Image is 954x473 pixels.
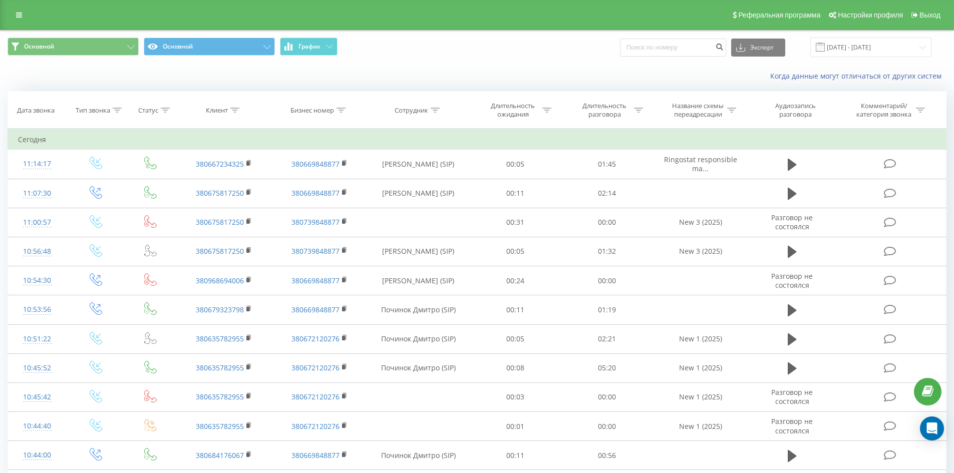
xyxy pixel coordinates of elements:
div: 10:53:56 [18,300,57,319]
td: [PERSON_NAME] (SIP) [367,179,470,208]
td: Починок Дмитро (SIP) [367,353,470,382]
button: График [280,38,338,56]
a: 380968694006 [196,276,244,285]
div: Бизнес номер [290,106,334,115]
a: 380684176067 [196,450,244,460]
td: [PERSON_NAME] (SIP) [367,237,470,266]
div: 10:45:52 [18,358,57,378]
td: New 3 (2025) [653,208,748,237]
a: 380635782955 [196,334,244,343]
td: Сегодня [8,130,946,150]
td: 00:05 [470,150,561,179]
div: 10:45:42 [18,387,57,407]
a: 380635782955 [196,392,244,401]
div: Комментарий/категория звонка [855,102,913,119]
td: 00:05 [470,237,561,266]
a: 380675817250 [196,188,244,198]
div: Open Intercom Messenger [920,416,944,440]
a: 380679323798 [196,305,244,314]
div: Клиент [206,106,228,115]
td: Починок Дмитро (SIP) [367,441,470,470]
td: 00:24 [470,266,561,295]
td: 00:01 [470,412,561,441]
td: [PERSON_NAME] (SIP) [367,266,470,295]
span: Реферальная программа [738,11,820,19]
td: 05:20 [561,353,653,382]
span: Разговор не состоялся [771,213,813,231]
span: Разговор не состоялся [771,387,813,406]
span: Выход [919,11,940,19]
td: 00:03 [470,382,561,411]
a: 380672120276 [291,334,340,343]
span: Настройки профиля [838,11,903,19]
td: New 1 (2025) [653,353,748,382]
a: 380675817250 [196,246,244,256]
td: 00:31 [470,208,561,237]
a: 380669848877 [291,276,340,285]
td: 00:05 [470,324,561,353]
button: Экспорт [731,39,785,57]
a: 380672120276 [291,421,340,431]
input: Поиск по номеру [620,39,726,57]
div: Сотрудник [395,106,428,115]
div: Длительность разговора [578,102,631,119]
td: 01:32 [561,237,653,266]
div: 11:00:57 [18,213,57,232]
button: Основной [144,38,275,56]
td: New 1 (2025) [653,324,748,353]
td: 01:19 [561,295,653,324]
a: 380635782955 [196,421,244,431]
span: Основной [24,43,54,51]
div: Дата звонка [17,106,55,115]
span: Ringostat responsible ma... [664,155,737,173]
td: 02:14 [561,179,653,208]
div: Длительность ожидания [486,102,540,119]
span: Разговор не состоялся [771,271,813,290]
div: 10:51:22 [18,329,57,349]
a: 380675817250 [196,217,244,227]
td: 02:21 [561,324,653,353]
a: 380669848877 [291,159,340,169]
td: 00:00 [561,208,653,237]
div: Аудиозапись разговора [763,102,828,119]
a: 380739848877 [291,246,340,256]
td: 00:00 [561,412,653,441]
div: Название схемы переадресации [671,102,725,119]
div: Статус [138,106,158,115]
td: New 1 (2025) [653,382,748,411]
div: 10:44:40 [18,416,57,436]
a: 380672120276 [291,363,340,372]
div: 10:44:00 [18,445,57,465]
div: 11:07:30 [18,184,57,203]
div: 11:14:17 [18,154,57,174]
a: 380669848877 [291,305,340,314]
a: Когда данные могут отличаться от других систем [770,71,946,81]
td: 00:56 [561,441,653,470]
div: Тип звонка [76,106,110,115]
span: График [298,43,321,50]
td: [PERSON_NAME] (SIP) [367,150,470,179]
td: 00:11 [470,179,561,208]
div: 10:54:30 [18,271,57,290]
span: Разговор не состоялся [771,416,813,435]
a: 380672120276 [291,392,340,401]
td: 00:08 [470,353,561,382]
td: New 1 (2025) [653,412,748,441]
td: 00:11 [470,295,561,324]
td: New 3 (2025) [653,237,748,266]
td: Починок Дмитро (SIP) [367,324,470,353]
td: 00:00 [561,266,653,295]
a: 380667234325 [196,159,244,169]
td: 00:11 [470,441,561,470]
button: Основной [8,38,139,56]
td: Починок Дмитро (SIP) [367,295,470,324]
td: 00:00 [561,382,653,411]
a: 380635782955 [196,363,244,372]
td: 01:45 [561,150,653,179]
div: 10:56:48 [18,242,57,261]
a: 380739848877 [291,217,340,227]
a: 380669848877 [291,188,340,198]
a: 380669848877 [291,450,340,460]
